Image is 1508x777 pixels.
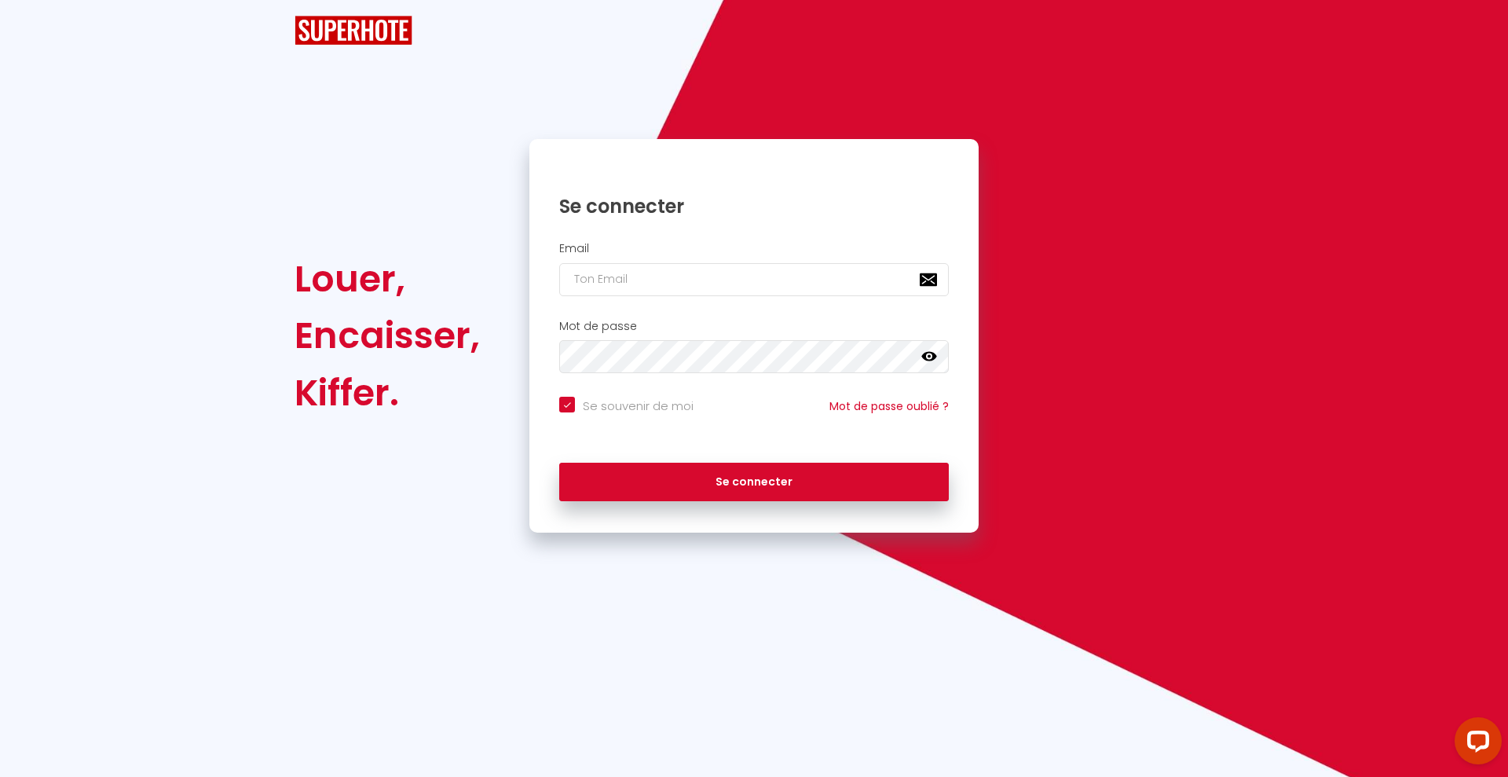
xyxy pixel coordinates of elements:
[559,194,949,218] h1: Se connecter
[295,365,480,421] div: Kiffer.
[559,242,949,255] h2: Email
[295,251,480,307] div: Louer,
[559,263,949,296] input: Ton Email
[295,16,412,45] img: SuperHote logo
[1442,711,1508,777] iframe: LiveChat chat widget
[559,463,949,502] button: Se connecter
[295,307,480,364] div: Encaisser,
[559,320,949,333] h2: Mot de passe
[829,398,949,414] a: Mot de passe oublié ?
